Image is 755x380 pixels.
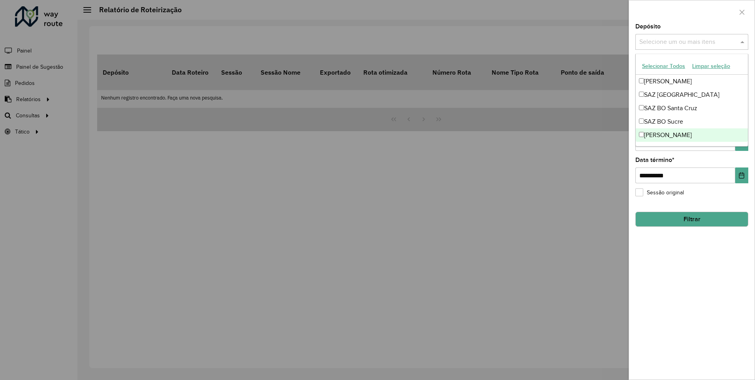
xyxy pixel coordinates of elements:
div: SAZ [GEOGRAPHIC_DATA] [636,88,748,102]
ng-dropdown-panel: Options list [635,54,748,147]
label: Sessão original [635,188,684,197]
button: Limpar seleção [689,60,734,72]
div: SAZ BO Santa Cruz [636,102,748,115]
div: SAZ BO Sucre [636,115,748,128]
div: [PERSON_NAME] [636,75,748,88]
button: Selecionar Todos [639,60,689,72]
label: Data término [635,155,674,165]
button: Filtrar [635,212,748,227]
button: Choose Date [735,167,748,183]
label: Depósito [635,22,661,31]
div: [PERSON_NAME] [636,128,748,142]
